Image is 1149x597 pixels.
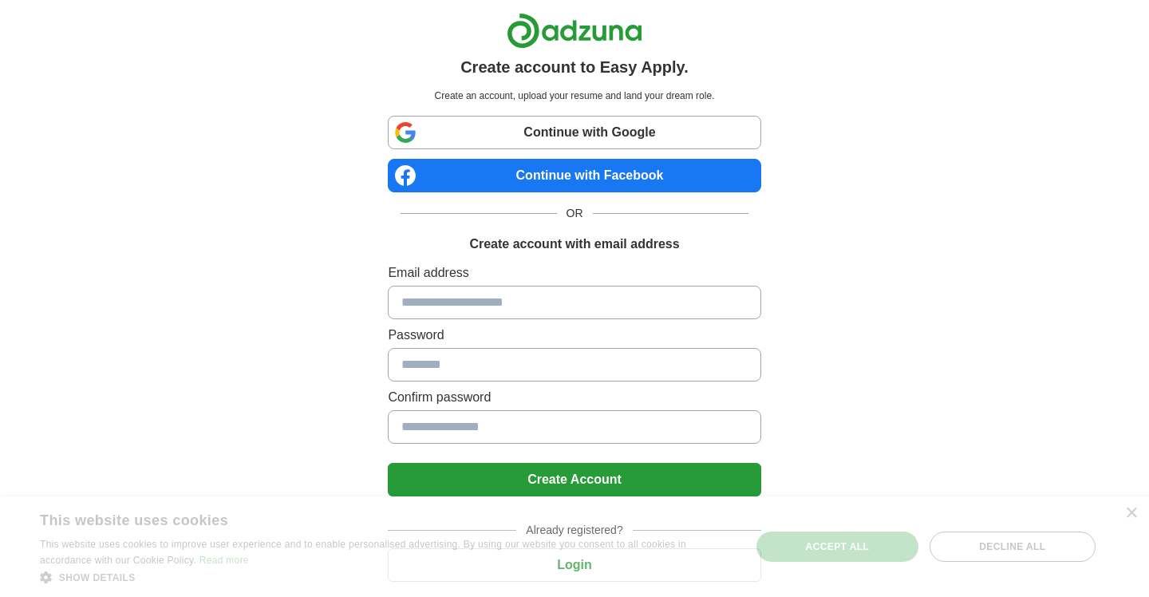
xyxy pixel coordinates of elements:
[40,569,730,585] div: Show details
[930,532,1096,562] div: Decline all
[557,205,593,222] span: OR
[40,506,690,530] div: This website uses cookies
[388,388,760,407] label: Confirm password
[388,263,760,283] label: Email address
[469,235,679,254] h1: Create account with email address
[388,159,760,192] a: Continue with Facebook
[199,555,249,566] a: Read more, opens a new window
[40,539,686,566] span: This website uses cookies to improve user experience and to enable personalised advertising. By u...
[460,55,689,79] h1: Create account to Easy Apply.
[388,116,760,149] a: Continue with Google
[756,532,918,562] div: Accept all
[59,572,136,583] span: Show details
[1125,508,1137,520] div: Close
[388,326,760,345] label: Password
[388,463,760,496] button: Create Account
[507,13,642,49] img: Adzuna logo
[391,89,757,103] p: Create an account, upload your resume and land your dream role.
